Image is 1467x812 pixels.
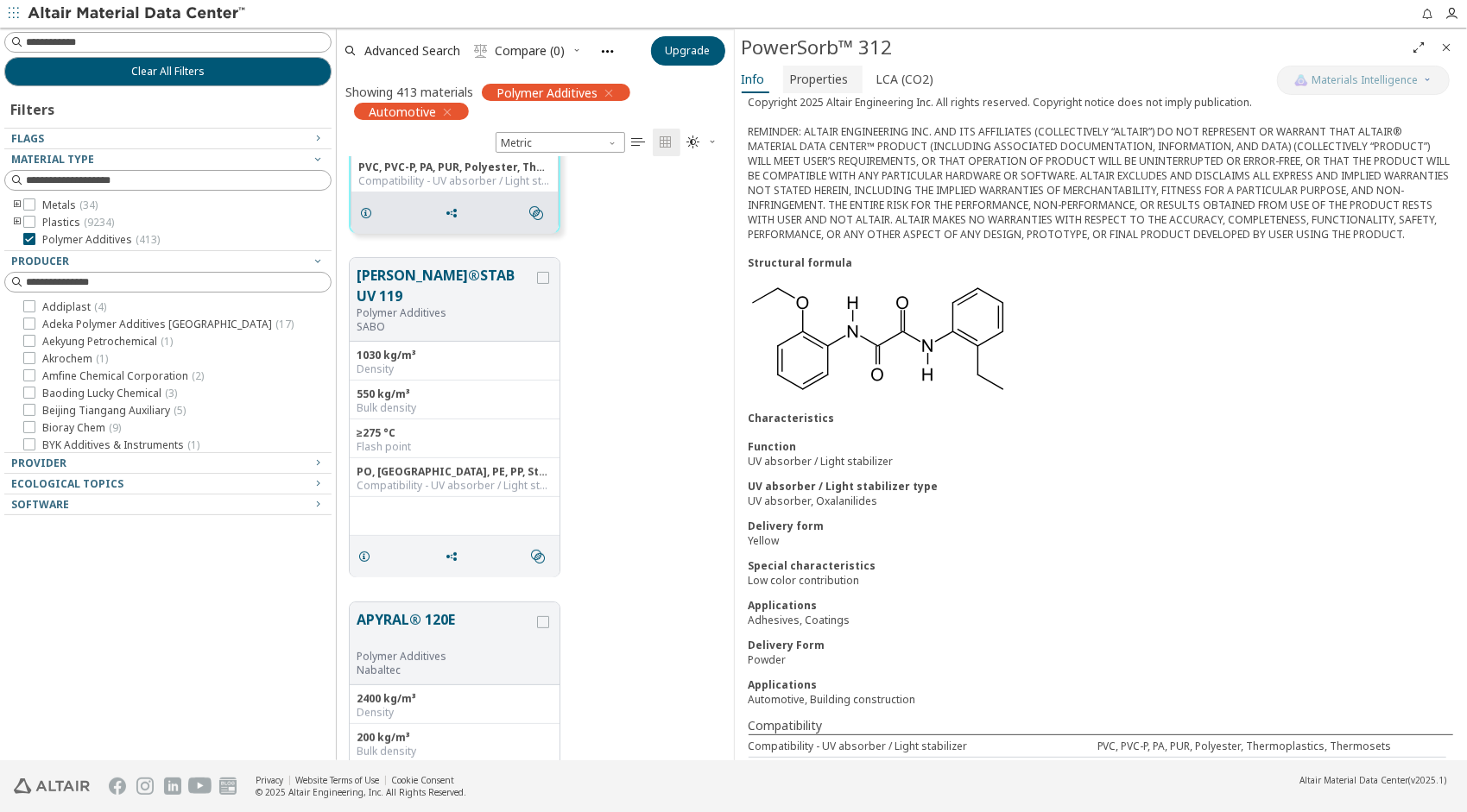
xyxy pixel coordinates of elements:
[749,494,1454,508] div: UV absorber, Oxalanilides
[1405,34,1432,61] button: Full Screen
[522,196,558,230] button: Similar search
[790,66,849,93] span: Properties
[1277,66,1450,95] button: AI CopilotMaterials Intelligence
[357,349,553,362] div: 1030 kg/m³
[357,265,534,306] button: [PERSON_NAME]®STAB UV 119
[1097,739,1446,753] div: PVC, PVC-P, PA, PUR, Polyester, Thermoplastics, Thermosets
[357,320,534,334] p: SABO
[358,174,551,188] div: Compatibility - UV absorber / Light stabilizer
[4,129,332,149] button: Flags
[275,317,294,331] span: ( 17 )
[357,306,534,320] div: Polymer Additives
[4,57,332,86] button: Clear All Filters
[357,426,553,440] div: ≥275 °C
[14,778,90,794] img: Altair Engineering
[357,650,534,664] div: Polymer Additives
[1299,774,1446,786] div: (v2025.1)
[495,45,565,57] span: Compare (0)
[174,403,186,418] span: ( 5 )
[749,652,1454,667] div: Powder
[625,129,653,156] button: Table View
[1294,73,1308,87] img: AI Copilot
[187,437,199,452] span: ( 1 )
[391,774,454,786] a: Cookie Consent
[345,84,473,100] div: Showing 413 materials
[357,362,553,376] div: Density
[11,497,69,512] span: Software
[42,404,186,418] span: Beijing Tiangang Auxiliary
[1312,73,1419,87] span: Materials Intelligence
[357,479,553,493] div: Compatibility - UV absorber / Light stabilizer
[136,232,160,247] span: ( 413 )
[84,215,114,230] span: ( 9234 )
[42,216,114,230] span: Plastics
[42,300,106,314] span: Addiplast
[496,132,625,153] div: Unit System
[4,474,332,494] button: Ecological Topics
[4,149,332,170] button: Material Type
[357,440,553,454] div: Flash point
[357,387,553,401] div: 550 kg/m³
[42,318,294,331] span: Adeka Polymer Additives [GEOGRAPHIC_DATA]
[749,255,1454,270] div: Structural formula
[749,717,1454,734] div: Compatibility
[11,476,123,491] span: Ecological Topics
[42,387,177,400] span: Baoding Lucky Chemical
[666,44,711,58] span: Upgrade
[11,216,23,230] i: toogle group
[364,45,460,57] span: Advanced Search
[749,284,1008,393] img: readdocument
[749,638,1454,652] div: Delivery Form
[749,95,1454,242] div: Copyright 2025 Altair Engineering Inc. All rights reserved. Copyright notice does not imply publi...
[11,254,69,268] span: Producer
[4,251,332,272] button: Producer
[687,135,701,149] i: 
[192,368,204,383] span: ( 2 )
[369,104,436,119] span: Automotive
[256,786,466,798] div: © 2025 Altair Engineering, Inc. All Rights Reserved.
[1299,774,1408,786] span: Altair Material Data Center
[632,135,646,149] i: 
[1432,34,1460,61] button: Close
[651,36,725,66] button: Upgrade
[749,519,1454,533] div: Delivery form
[357,664,534,677] p: Nabaltec
[437,196,473,230] button: Share
[876,66,934,93] span: LCA (CO2)
[529,206,543,220] i: 
[474,44,488,58] i: 
[496,85,598,100] span: Polymer Additives
[742,66,765,93] span: Info
[42,233,160,247] span: Polymer Additives
[749,533,1454,548] div: Yellow
[749,598,1454,613] div: Applications
[79,198,98,212] span: ( 34 )
[131,65,205,79] span: Clear All Filters
[4,494,332,515] button: Software
[351,196,388,230] button: Details
[4,86,63,128] div: Filters
[742,34,1406,61] div: PowerSorb™ 312
[357,731,553,745] div: 200 kg/m³
[749,677,1454,692] div: Applications
[42,352,108,366] span: Akrochem
[161,334,173,349] span: ( 1 )
[749,558,1454,573] div: Special characteristics
[11,198,23,212] i: toogle group
[256,774,283,786] a: Privacy
[653,129,680,156] button: Tile View
[749,739,1097,753] div: Compatibility - UV absorber / Light stabilizer
[358,161,551,174] div: PVC, PVC-P, PA, PUR, Polyester, Thermoplastics, Thermosets
[11,131,44,146] span: Flags
[165,386,177,400] span: ( 3 )
[4,453,332,474] button: Provider
[749,692,1454,707] div: Automotive, Building construction
[96,351,108,366] span: ( 1 )
[496,132,625,153] span: Metric
[660,135,673,149] i: 
[357,692,553,706] div: 2400 kg/m³
[749,613,1454,627] div: Adhesives, Coatings
[42,421,121,435] span: Bioray Chem
[109,420,121,435] span: ( 9 )
[337,156,734,761] div: grid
